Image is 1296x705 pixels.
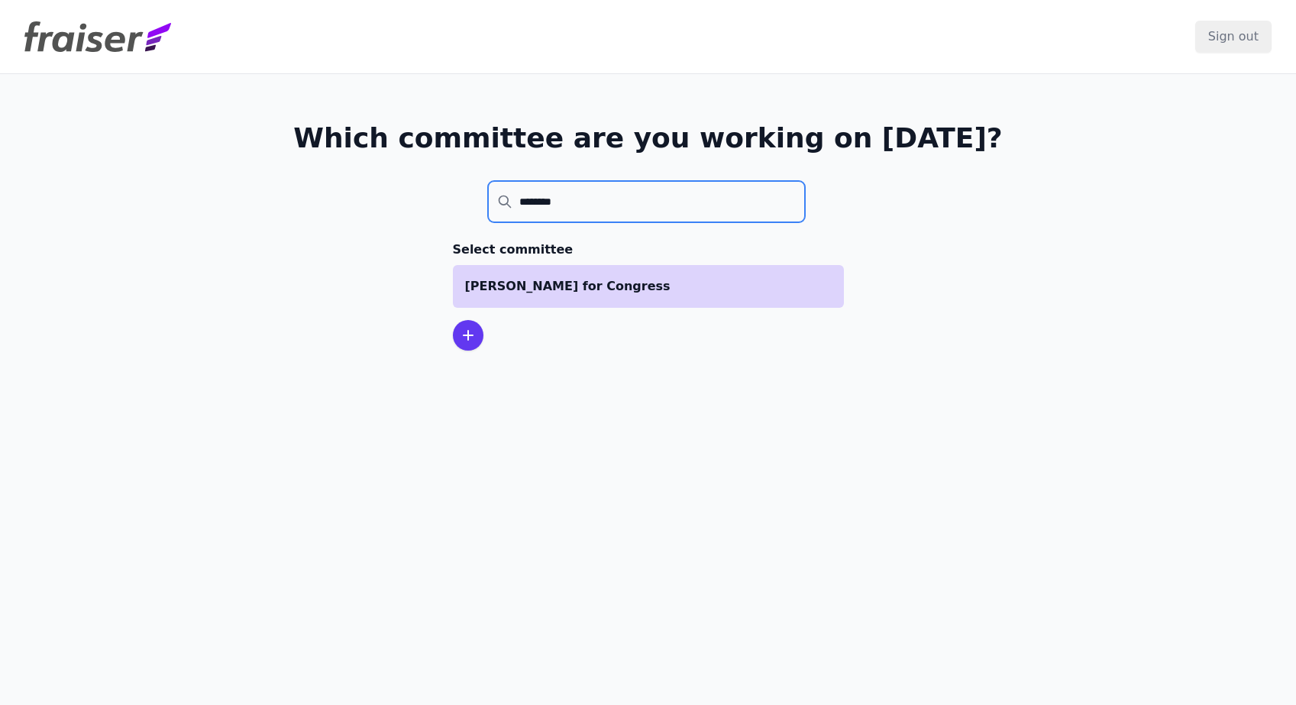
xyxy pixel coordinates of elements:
h3: Select committee [453,241,844,259]
img: Fraiser Logo [24,21,171,52]
p: [PERSON_NAME] for Congress [465,277,832,296]
a: [PERSON_NAME] for Congress [453,265,844,308]
input: Sign out [1195,21,1272,53]
h1: Which committee are you working on [DATE]? [293,123,1003,154]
